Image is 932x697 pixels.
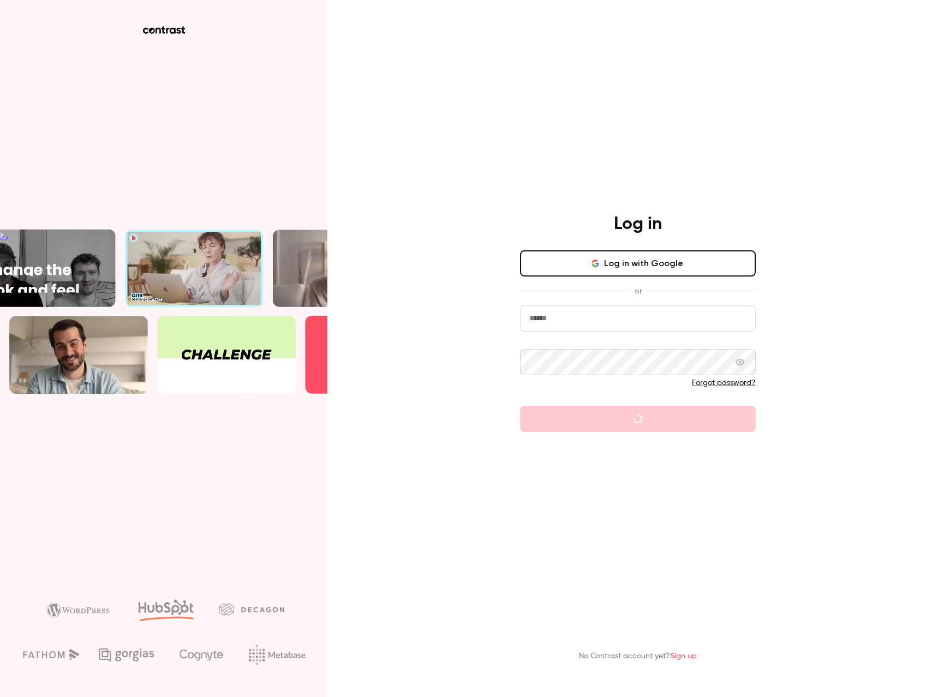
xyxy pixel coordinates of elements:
a: Forgot password? [692,379,756,387]
p: No Contrast account yet? [579,651,697,662]
button: Log in with Google [520,250,756,277]
h4: Log in [614,213,662,235]
span: or [629,285,647,297]
a: Sign up [670,652,697,660]
img: decagon [219,603,284,615]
